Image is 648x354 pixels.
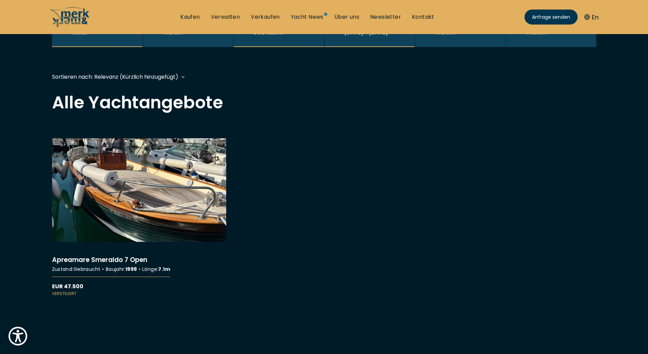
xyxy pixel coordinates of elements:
[52,138,226,297] a: More details aboutApreamare Smeraldo 7 Open
[291,13,323,21] a: Yacht News
[370,13,401,21] a: Newsletter
[584,13,599,22] button: En
[334,13,359,21] a: Über uns
[525,10,578,25] a: Anfrage senden
[412,13,434,21] a: Kontakt
[52,94,596,111] h2: Alle Yachtangebote
[52,73,178,81] div: Sortieren nach: Relevanz (Kürzlich hinzugefügt)
[251,13,280,21] a: Verkaufen
[211,13,240,21] a: Verwalten
[180,13,200,21] a: Kaufen
[7,325,29,347] button: Show Accessibility Preferences
[532,14,570,21] span: Anfrage senden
